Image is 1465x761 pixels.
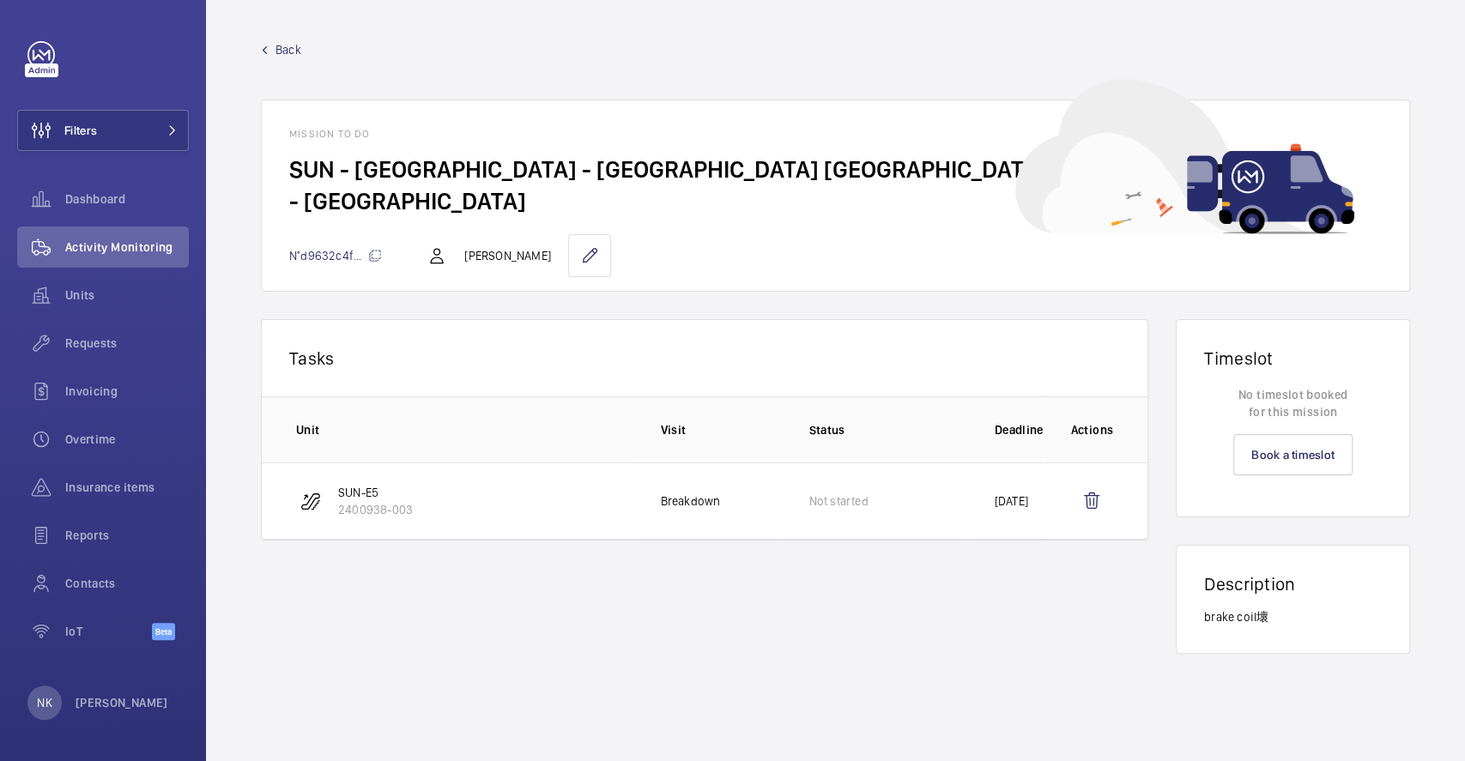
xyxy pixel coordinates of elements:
[660,492,720,510] p: Breakdown
[17,110,189,151] button: Filters
[338,501,413,518] p: 2400938-003
[65,479,189,496] span: Insurance items
[995,421,1044,438] p: Deadline
[289,128,1382,140] h1: Mission to do
[300,491,321,511] img: escalator.svg
[660,421,781,438] p: Visit
[65,335,189,352] span: Requests
[1204,386,1382,420] p: No timeslot booked for this mission
[65,287,189,304] span: Units
[808,492,868,510] p: Not started
[995,492,1028,510] p: [DATE]
[289,154,1382,185] h2: SUN - [GEOGRAPHIC_DATA] - [GEOGRAPHIC_DATA] [GEOGRAPHIC_DATA]
[65,239,189,256] span: Activity Monitoring
[808,421,966,438] p: Status
[1204,347,1382,369] h1: Timeslot
[64,122,97,139] span: Filters
[289,185,1382,217] h2: - [GEOGRAPHIC_DATA]
[37,694,51,711] p: NK
[289,347,1120,369] p: Tasks
[1204,573,1382,595] h1: Description
[76,694,168,711] p: [PERSON_NAME]
[65,431,189,448] span: Overtime
[65,527,189,544] span: Reports
[275,41,301,58] span: Back
[338,484,413,501] p: SUN-E5
[65,190,189,208] span: Dashboard
[289,249,382,263] span: N°d9632c4f...
[1015,79,1354,234] img: car delivery
[464,247,550,264] p: [PERSON_NAME]
[296,421,633,438] p: Unit
[65,383,189,400] span: Invoicing
[1071,421,1113,438] p: Actions
[152,623,175,640] span: Beta
[65,575,189,592] span: Contacts
[1204,608,1382,625] p: brake coil壞
[65,623,152,640] span: IoT
[1233,434,1353,475] a: Book a timeslot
